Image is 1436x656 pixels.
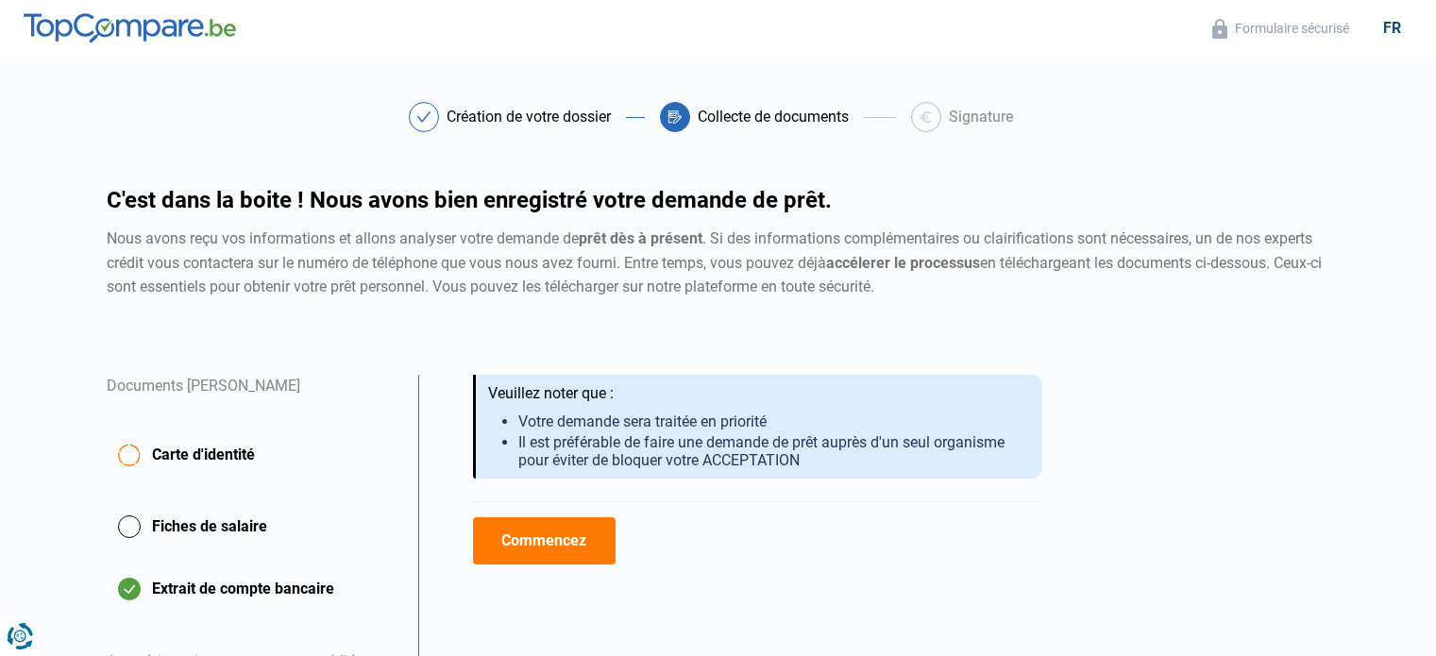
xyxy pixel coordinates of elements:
[949,109,1013,125] div: Signature
[107,422,396,488] button: Carte d'identité
[1207,18,1355,40] button: Formulaire sécurisé
[107,375,396,422] div: Documents [PERSON_NAME]
[698,109,849,125] div: Collecte de documents
[447,109,611,125] div: Création de votre dossier
[152,444,255,466] span: Carte d'identité
[24,13,236,43] img: TopCompare.be
[826,254,980,272] strong: accélerer le processus
[473,517,616,564] button: Commencez
[518,433,1027,469] li: Il est préférable de faire une demande de prêt auprès d'un seul organisme pour éviter de bloquer ...
[488,384,1027,403] div: Veuillez noter que :
[579,229,702,247] strong: prêt dès à présent
[107,227,1330,299] div: Nous avons reçu vos informations et allons analyser votre demande de . Si des informations complé...
[107,189,1330,211] h1: C'est dans la boite ! Nous avons bien enregistré votre demande de prêt.
[1372,19,1412,37] div: fr
[107,503,396,550] button: Fiches de salaire
[518,412,1027,430] li: Votre demande sera traitée en priorité
[107,565,396,613] button: Extrait de compte bancaire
